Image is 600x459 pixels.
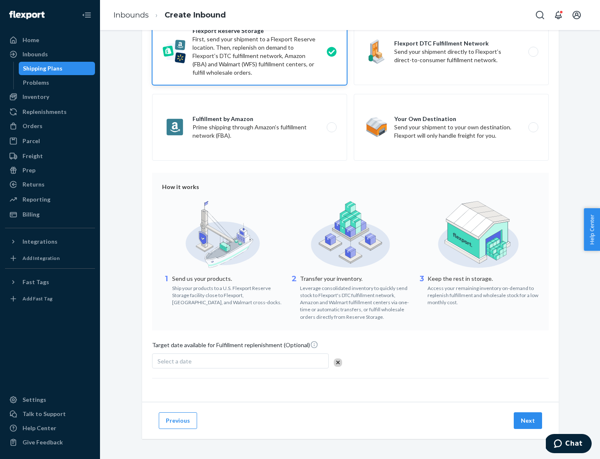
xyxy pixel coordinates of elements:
[5,292,95,305] a: Add Fast Tag
[22,166,35,174] div: Prep
[417,274,426,306] div: 3
[5,33,95,47] a: Home
[22,195,50,204] div: Reporting
[290,274,298,320] div: 2
[5,48,95,61] a: Inbounds
[550,7,567,23] button: Open notifications
[5,275,95,289] button: Fast Tags
[9,11,45,19] img: Flexport logo
[22,396,46,404] div: Settings
[5,393,95,406] a: Settings
[78,7,95,23] button: Close Navigation
[5,105,95,119] a: Replenishments
[22,36,39,44] div: Home
[5,164,95,177] a: Prep
[532,7,548,23] button: Open Search Box
[172,275,283,283] p: Send us your products.
[22,93,49,101] div: Inventory
[162,183,539,191] div: How it works
[159,412,197,429] button: Previous
[546,434,592,455] iframe: Opens a widget where you can chat to one of our agents
[172,283,283,306] div: Ship your products to a U.S. Flexport Reserve Storage facility close to Flexport, [GEOGRAPHIC_DAT...
[22,137,40,145] div: Parcel
[165,10,226,20] a: Create Inbound
[22,180,45,189] div: Returns
[300,275,411,283] p: Transfer your inventory.
[23,78,49,87] div: Problems
[568,7,585,23] button: Open account menu
[22,108,67,116] div: Replenishments
[162,274,170,306] div: 1
[19,76,95,89] a: Problems
[107,3,232,28] ol: breadcrumbs
[5,436,95,449] button: Give Feedback
[23,64,62,73] div: Shipping Plans
[5,134,95,148] a: Parcel
[427,283,539,306] div: Access your remaining inventory on-demand to replenish fulfillment and wholesale stock for a low ...
[157,358,192,365] span: Select a date
[5,252,95,265] a: Add Integration
[5,149,95,163] a: Freight
[5,421,95,435] a: Help Center
[5,90,95,103] a: Inventory
[152,340,318,353] span: Target date available for Fulfillment replenishment (Optional)
[5,407,95,421] button: Talk to Support
[22,438,63,446] div: Give Feedback
[5,193,95,206] a: Reporting
[300,283,411,320] div: Leverage consolidated inventory to quickly send stock to Flexport's DTC fulfillment network, Amaz...
[22,295,52,302] div: Add Fast Tag
[5,208,95,221] a: Billing
[5,235,95,248] button: Integrations
[514,412,542,429] button: Next
[22,278,49,286] div: Fast Tags
[22,210,40,219] div: Billing
[22,410,66,418] div: Talk to Support
[22,152,43,160] div: Freight
[5,119,95,133] a: Orders
[113,10,149,20] a: Inbounds
[22,424,56,432] div: Help Center
[22,50,48,58] div: Inbounds
[22,255,60,262] div: Add Integration
[19,62,95,75] a: Shipping Plans
[5,178,95,191] a: Returns
[427,275,539,283] p: Keep the rest in storage.
[22,237,57,246] div: Integrations
[584,208,600,251] button: Help Center
[22,122,42,130] div: Orders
